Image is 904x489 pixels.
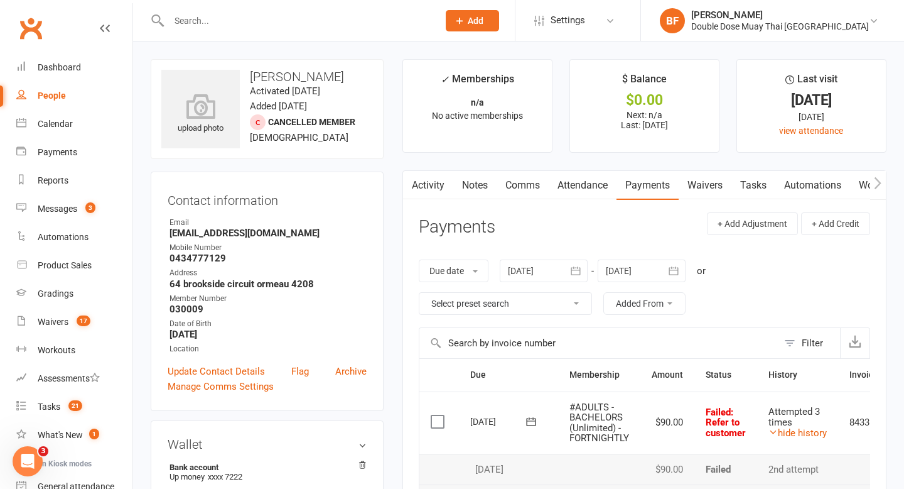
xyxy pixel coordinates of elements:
[778,328,840,358] button: Filter
[38,446,48,456] span: 3
[446,10,499,31] button: Add
[16,365,132,393] a: Assessments
[161,94,240,135] div: upload photo
[453,171,497,200] a: Notes
[775,171,850,200] a: Automations
[168,437,367,451] h3: Wallet
[802,336,823,351] div: Filter
[16,308,132,336] a: Waivers 17
[15,13,46,44] a: Clubworx
[161,70,373,84] h3: [PERSON_NAME]
[785,71,837,94] div: Last visit
[694,359,757,391] th: Status
[16,195,132,223] a: Messages 3
[838,392,896,454] td: 8433696
[168,364,265,379] a: Update Contact Details
[497,171,549,200] a: Comms
[38,62,81,72] div: Dashboard
[838,359,896,391] th: Invoice #
[169,329,367,340] strong: [DATE]
[581,110,708,130] p: Next: n/a Last: [DATE]
[38,175,68,185] div: Reports
[38,147,77,157] div: Payments
[470,412,528,431] div: [DATE]
[250,101,307,112] time: Added [DATE]
[38,288,73,299] div: Gradings
[697,263,706,278] div: or
[603,292,686,315] button: Added From
[165,12,429,30] input: Search...
[551,6,585,35] span: Settings
[748,94,874,107] div: [DATE]
[169,463,360,472] strong: Bank account
[757,359,838,391] th: History
[38,204,77,214] div: Messages
[468,16,483,26] span: Add
[38,119,73,129] div: Calendar
[558,359,640,391] th: Membership
[16,167,132,195] a: Reports
[581,94,708,107] div: $0.00
[679,171,731,200] a: Waivers
[38,317,68,327] div: Waivers
[168,379,274,394] a: Manage Comms Settings
[335,364,367,379] a: Archive
[779,126,843,136] a: view attendance
[38,91,66,101] div: People
[16,393,132,421] a: Tasks 21
[16,421,132,449] a: What's New1
[291,364,309,379] a: Flag
[706,407,746,439] span: Failed
[16,82,132,110] a: People
[470,464,547,475] div: [DATE]
[16,251,132,280] a: Product Sales
[801,212,870,235] button: + Add Credit
[38,373,100,383] div: Assessments
[38,232,89,242] div: Automations
[459,359,558,391] th: Due
[85,202,95,213] span: 3
[768,427,827,439] a: hide history
[707,212,798,235] button: + Add Adjustment
[250,132,348,143] span: [DEMOGRAPHIC_DATA]
[169,267,367,279] div: Address
[16,138,132,167] a: Payments
[441,74,449,85] i: ✓
[16,336,132,365] a: Workouts
[169,217,367,229] div: Email
[168,461,367,483] li: Up money
[16,280,132,308] a: Gradings
[757,454,838,485] td: 2nd attempt
[569,402,629,444] span: #ADULTS - BACHELORS (Unlimited) - FORTNIGHTLY
[16,223,132,251] a: Automations
[616,171,679,200] a: Payments
[419,328,778,358] input: Search by invoice number
[250,85,320,97] time: Activated [DATE]
[268,117,355,127] span: Cancelled member
[706,407,746,439] span: : Refer to customer
[169,278,367,290] strong: 64 brookside circuit ormeau 4208
[640,359,694,391] th: Amount
[640,392,694,454] td: $90.00
[16,53,132,82] a: Dashboard
[731,171,775,200] a: Tasks
[691,21,869,32] div: Double Dose Muay Thai [GEOGRAPHIC_DATA]
[691,9,869,21] div: [PERSON_NAME]
[768,406,820,428] span: Attempted 3 times
[38,402,60,412] div: Tasks
[68,400,82,411] span: 21
[169,293,367,305] div: Member Number
[38,260,92,270] div: Product Sales
[208,472,242,481] span: xxxx 7222
[89,429,99,439] span: 1
[403,171,453,200] a: Activity
[77,316,90,326] span: 17
[169,304,367,315] strong: 030009
[419,217,495,237] h3: Payments
[16,110,132,138] a: Calendar
[748,110,874,124] div: [DATE]
[432,111,523,121] span: No active memberships
[640,454,694,485] td: $90.00
[549,171,616,200] a: Attendance
[13,446,43,476] iframe: Intercom live chat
